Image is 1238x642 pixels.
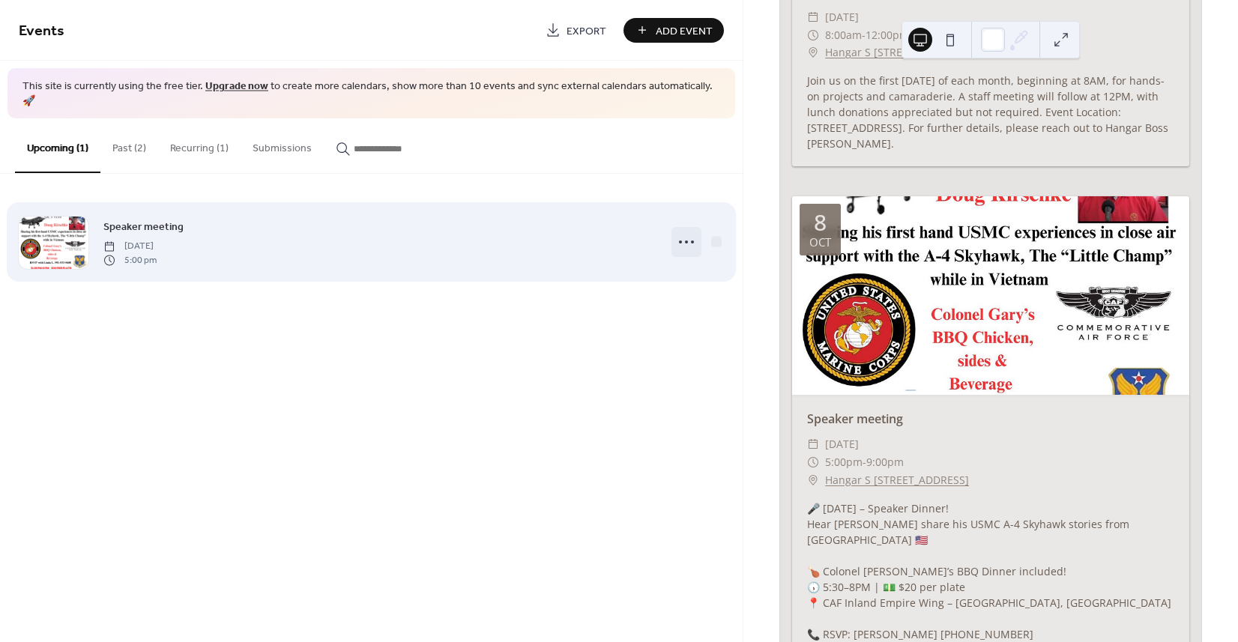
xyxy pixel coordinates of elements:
[22,79,720,109] span: This site is currently using the free tier. to create more calendars, show more than 10 events an...
[623,18,724,43] button: Add Event
[100,118,158,172] button: Past (2)
[825,26,862,44] span: 8:00am
[103,240,157,253] span: [DATE]
[807,471,819,489] div: ​
[863,453,866,471] span: -
[862,26,866,44] span: -
[809,237,831,248] div: Oct
[19,16,64,46] span: Events
[656,23,713,39] span: Add Event
[807,453,819,471] div: ​
[205,76,268,97] a: Upgrade now
[825,8,859,26] span: [DATE]
[103,253,157,267] span: 5:00 pm
[241,118,324,172] button: Submissions
[807,43,819,61] div: ​
[866,26,909,44] span: 12:00pm
[866,453,904,471] span: 9:00pm
[792,73,1189,151] div: Join us on the first [DATE] of each month, beginning at 8AM, for hands-on projects and camaraderi...
[807,8,819,26] div: ​
[825,471,969,489] a: Hangar S [STREET_ADDRESS]
[807,435,819,453] div: ​
[15,118,100,173] button: Upcoming (1)
[825,43,969,61] a: Hangar S [STREET_ADDRESS]
[825,435,859,453] span: [DATE]
[103,219,184,235] span: Speaker meeting
[103,218,184,235] a: Speaker meeting
[567,23,606,39] span: Export
[158,118,241,172] button: Recurring (1)
[534,18,618,43] a: Export
[807,26,819,44] div: ​
[814,211,827,234] div: 8
[792,410,1189,428] div: Speaker meeting
[825,453,863,471] span: 5:00pm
